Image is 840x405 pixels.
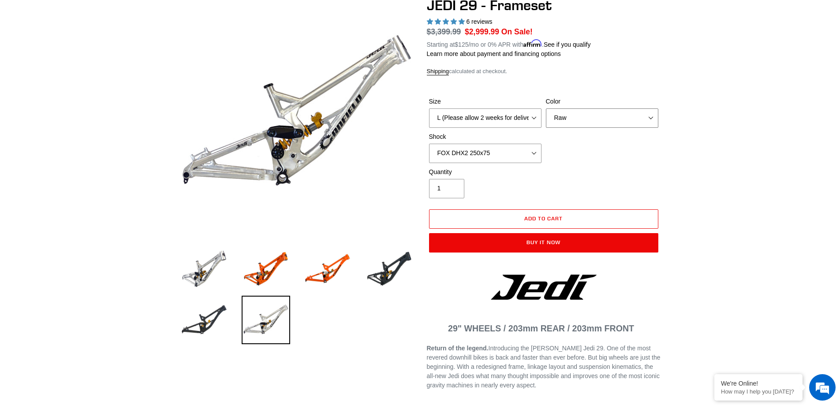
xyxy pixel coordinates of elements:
a: See if you qualify - Learn more about Affirm Financing (opens in modal) [544,41,591,48]
p: How may I help you today? [721,388,796,395]
div: We're Online! [721,380,796,387]
div: Minimize live chat window [145,4,166,26]
label: Quantity [429,167,541,177]
span: Add to cart [524,215,563,222]
span: Affirm [523,40,542,47]
img: Load image into Gallery viewer, JEDI 29 - Frameset [242,245,290,293]
a: Shipping [427,68,449,75]
span: $2,999.99 [465,27,499,36]
div: calculated at checkout. [427,67,661,76]
label: Color [546,97,658,106]
img: d_696896380_company_1647369064580_696896380 [28,44,50,66]
b: Return of the legend. [427,345,489,352]
span: 5.00 stars [427,18,467,25]
img: Load image into Gallery viewer, JEDI 29 - Frameset [365,245,414,293]
span: We're online! [51,111,122,200]
img: Load image into Gallery viewer, JEDI 29 - Frameset [242,296,290,344]
a: Learn more about payment and financing options [427,50,561,57]
span: 6 reviews [466,18,492,25]
span: $125 [455,41,468,48]
button: Add to cart [429,209,658,229]
div: Navigation go back [10,48,23,62]
span: Introducing the [PERSON_NAME] Jedi 29. One of the most revered downhill bikes is back and faster ... [427,345,661,389]
span: On Sale! [501,26,533,37]
img: Load image into Gallery viewer, JEDI 29 - Frameset [180,245,228,293]
span: 29" WHEELS / 203mm REAR / 203mm FRONT [448,323,634,333]
label: Size [429,97,541,106]
img: Load image into Gallery viewer, JEDI 29 - Frameset [303,245,352,293]
button: Buy it now [429,233,658,253]
p: Starting at /mo or 0% APR with . [427,38,591,49]
div: Chat with us now [59,49,161,61]
s: $3,399.99 [427,27,461,36]
label: Shock [429,132,541,141]
img: Load image into Gallery viewer, JEDI 29 - Frameset [180,296,228,344]
textarea: Type your message and hit 'Enter' [4,241,168,271]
